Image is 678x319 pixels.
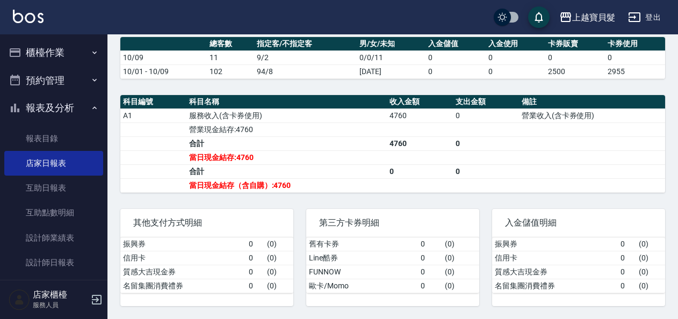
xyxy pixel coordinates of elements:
span: 入金儲值明細 [505,218,652,228]
th: 入金儲值 [425,37,485,51]
td: ( 0 ) [442,251,479,265]
td: 0 [453,164,519,178]
a: 互助日報表 [4,176,103,200]
th: 男/女/未知 [357,37,425,51]
td: ( 0 ) [264,237,293,251]
table: a dense table [306,237,479,293]
td: ( 0 ) [636,265,665,279]
a: 店家日報表 [4,151,103,176]
td: 4760 [387,108,453,122]
td: 10/09 [120,50,207,64]
th: 收入金額 [387,95,453,109]
td: ( 0 ) [442,265,479,279]
td: 0 [605,50,665,64]
td: 2955 [605,64,665,78]
td: 當日現金結存:4760 [186,150,387,164]
td: 0 [545,50,605,64]
td: 0 [387,164,453,178]
td: 0 [486,64,545,78]
td: 0 [418,265,442,279]
td: 0 [246,279,265,293]
td: ( 0 ) [442,279,479,293]
td: ( 0 ) [442,237,479,251]
button: 櫃檯作業 [4,39,103,67]
td: 102 [207,64,254,78]
td: 0 [425,50,485,64]
td: ( 0 ) [636,279,665,293]
td: 振興券 [120,237,246,251]
td: 0 [418,251,442,265]
a: 設計師日報表 [4,250,103,275]
td: 0 [618,251,637,265]
td: 11 [207,50,254,64]
table: a dense table [120,237,293,293]
th: 總客數 [207,37,254,51]
td: 0 [453,108,519,122]
button: save [528,6,550,28]
button: 預約管理 [4,67,103,95]
td: 合計 [186,136,387,150]
td: 營業現金結存:4760 [186,122,387,136]
td: 營業收入(含卡券使用) [519,108,665,122]
div: 上越寶貝髮 [572,11,615,24]
th: 指定客/不指定客 [254,37,357,51]
button: 登出 [624,8,665,27]
table: a dense table [120,95,665,193]
img: Person [9,289,30,310]
td: 0 [618,237,637,251]
td: 質感大吉現金券 [120,265,246,279]
td: A1 [120,108,186,122]
td: 2500 [545,64,605,78]
td: 振興券 [492,237,618,251]
a: 店販抽成明細 [4,275,103,300]
td: 合計 [186,164,387,178]
th: 卡券販賣 [545,37,605,51]
td: ( 0 ) [264,279,293,293]
table: a dense table [492,237,665,293]
th: 卡券使用 [605,37,665,51]
td: 當日現金結存（含自購）:4760 [186,178,387,192]
td: ( 0 ) [636,237,665,251]
button: 報表及分析 [4,94,103,122]
td: 0/0/11 [357,50,425,64]
th: 備註 [519,95,665,109]
td: 質感大吉現金券 [492,265,618,279]
td: 服務收入(含卡券使用) [186,108,387,122]
td: Line酷券 [306,251,418,265]
td: 名留集團消費禮券 [120,279,246,293]
th: 支出金額 [453,95,519,109]
td: [DATE] [357,64,425,78]
th: 科目名稱 [186,95,387,109]
td: 9/2 [254,50,357,64]
td: 0 [246,251,265,265]
th: 入金使用 [486,37,545,51]
td: 名留集團消費禮券 [492,279,618,293]
td: 信用卡 [492,251,618,265]
td: ( 0 ) [264,251,293,265]
a: 報表目錄 [4,126,103,151]
table: a dense table [120,37,665,79]
td: 0 [418,279,442,293]
td: 0 [618,265,637,279]
td: 信用卡 [120,251,246,265]
span: 第三方卡券明細 [319,218,466,228]
button: 上越寶貝髮 [555,6,619,28]
td: 0 [453,136,519,150]
td: ( 0 ) [636,251,665,265]
td: 10/01 - 10/09 [120,64,207,78]
td: FUNNOW [306,265,418,279]
td: 0 [618,279,637,293]
h5: 店家櫃檯 [33,289,88,300]
a: 互助點數明細 [4,200,103,225]
td: ( 0 ) [264,265,293,279]
td: 歐卡/Momo [306,279,418,293]
th: 科目編號 [120,95,186,109]
a: 設計師業績表 [4,226,103,250]
td: 94/8 [254,64,357,78]
td: 舊有卡券 [306,237,418,251]
td: 0 [418,237,442,251]
td: 0 [246,265,265,279]
span: 其他支付方式明細 [133,218,280,228]
img: Logo [13,10,44,23]
td: 4760 [387,136,453,150]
